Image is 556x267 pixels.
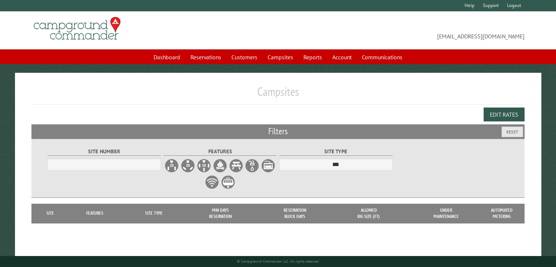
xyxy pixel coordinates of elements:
[31,124,525,138] h2: Filters
[263,50,298,64] a: Campsites
[124,204,183,223] th: Site Type
[205,175,219,189] label: WiFi Service
[149,50,185,64] a: Dashboard
[502,127,523,137] button: Reset
[48,147,161,156] label: Site Number
[299,50,326,64] a: Reports
[213,158,227,173] label: Firepit
[186,50,226,64] a: Reservations
[35,204,66,223] th: Site
[484,108,525,121] button: Edit Rates
[328,50,356,64] a: Account
[181,158,195,173] label: 30A Electrical Hookup
[229,158,243,173] label: Picnic Table
[487,204,516,223] th: Automated metering
[66,204,124,223] th: Features
[261,158,276,173] label: Sewer Hookup
[279,147,393,156] label: Site Type
[278,20,525,41] span: [EMAIL_ADDRESS][DOMAIN_NAME]
[221,175,235,189] label: Grill
[184,204,258,223] th: Min Days Reservation
[163,147,277,156] label: Features
[332,204,405,223] th: Allowed Rig Size (ft)
[31,84,525,105] h1: Campsites
[197,158,211,173] label: 50A Electrical Hookup
[227,50,262,64] a: Customers
[258,204,332,223] th: Reservation Block Days
[245,158,260,173] label: Water Hookup
[405,204,487,223] th: Under Maintenance
[237,259,319,264] small: © Campground Commander LLC. All rights reserved.
[164,158,179,173] label: 20A Electrical Hookup
[358,50,407,64] a: Communications
[31,14,123,43] img: Campground Commander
